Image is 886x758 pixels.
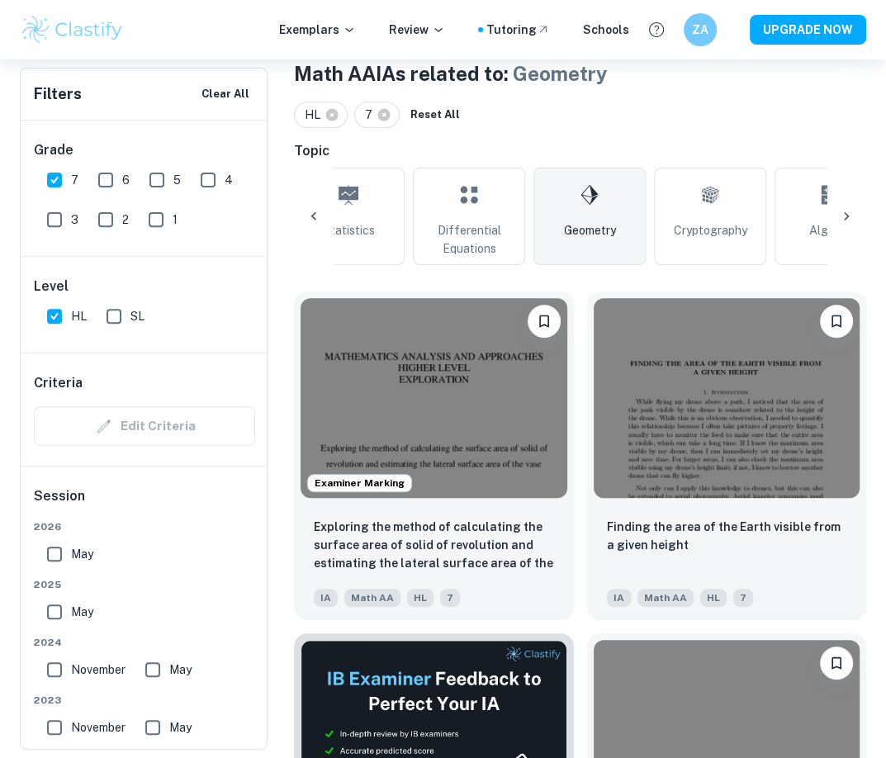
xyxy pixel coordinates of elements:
[71,545,93,563] span: May
[513,62,608,85] span: Geometry
[365,106,380,124] span: 7
[308,476,411,490] span: Examiner Marking
[34,486,255,519] h6: Session
[71,603,93,621] span: May
[71,211,78,229] span: 3
[71,718,126,737] span: November
[294,141,866,161] h6: Topic
[440,589,460,607] span: 7
[169,718,192,737] span: May
[564,221,616,239] span: Geometry
[173,211,178,229] span: 1
[354,102,400,128] div: 7
[674,221,747,239] span: Cryptography
[406,102,464,127] button: Reset All
[700,589,727,607] span: HL
[294,102,348,128] div: HL
[279,21,356,39] p: Exemplars
[607,589,631,607] span: IA
[583,21,629,39] a: Schools
[169,661,192,679] span: May
[820,305,853,338] button: Bookmark
[294,291,574,620] a: Examiner MarkingBookmarkExploring the method of calculating the surface area of solid of revoluti...
[642,16,670,44] button: Help and Feedback
[305,106,328,124] span: HL
[122,211,129,229] span: 2
[528,305,561,338] button: Bookmark
[20,13,125,46] img: Clastify logo
[71,307,87,325] span: HL
[486,21,550,39] a: Tutoring
[344,589,400,607] span: Math AA
[420,221,518,258] span: Differential Equations
[294,59,866,88] h1: Math AA IAs related to:
[173,171,181,189] span: 5
[225,171,233,189] span: 4
[733,589,753,607] span: 7
[389,21,445,39] p: Review
[587,291,867,620] a: BookmarkFinding the area of the Earth visible from a given heightIAMath AAHL7
[197,82,253,107] button: Clear All
[691,21,710,39] h6: ZA
[34,406,255,446] div: Criteria filters are unavailable when searching by topic
[820,647,853,680] button: Bookmark
[750,15,866,45] button: UPGRADE NOW
[34,277,255,296] h6: Level
[71,171,78,189] span: 7
[323,221,375,239] span: Statistics
[594,298,860,498] img: Math AA IA example thumbnail: Finding the area of the Earth visible fr
[314,518,554,574] p: Exploring the method of calculating the surface area of solid of revolution and estimating the la...
[122,171,130,189] span: 6
[34,635,255,650] span: 2024
[607,518,847,554] p: Finding the area of the Earth visible from a given height
[301,298,567,498] img: Math AA IA example thumbnail: Exploring the method of calculating the
[130,307,145,325] span: SL
[34,83,82,106] h6: Filters
[684,13,717,46] button: ZA
[34,373,83,393] h6: Criteria
[637,589,694,607] span: Math AA
[34,140,255,160] h6: Grade
[34,693,255,708] span: 2023
[407,589,434,607] span: HL
[34,519,255,534] span: 2026
[314,589,338,607] span: IA
[809,221,852,239] span: Algebra
[34,577,255,592] span: 2025
[71,661,126,679] span: November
